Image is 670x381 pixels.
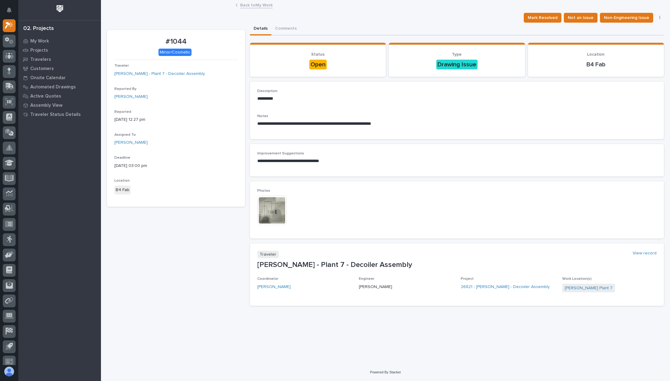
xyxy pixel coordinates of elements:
[114,186,131,194] div: B4 Fab
[3,365,16,378] button: users-avatar
[114,87,136,91] span: Reported By
[30,39,49,44] p: My Work
[18,101,101,110] a: Assembly View
[535,61,657,68] p: B4 Fab
[8,7,16,17] div: Notifications
[114,110,131,114] span: Reported
[114,139,148,146] a: [PERSON_NAME]
[18,110,101,119] a: Traveler Status Details
[114,71,205,77] a: [PERSON_NAME] - Plant 7 - Decoiler Assembly
[359,277,374,281] span: Engineer
[309,60,327,69] div: Open
[250,23,271,35] button: Details
[18,91,101,101] a: Active Quotes
[114,94,148,100] a: [PERSON_NAME]
[30,75,66,81] p: Onsite Calendar
[587,52,605,57] span: Location
[18,55,101,64] a: Travelers
[30,84,76,90] p: Automated Drawings
[3,4,16,17] button: Notifications
[114,117,238,123] p: [DATE] 12:27 pm
[528,14,557,21] span: Mark Resolved
[436,60,478,69] div: Drawing Issue
[30,66,54,72] p: Customers
[54,3,65,14] img: Workspace Logo
[23,25,54,32] div: 02. Projects
[114,133,136,137] span: Assigned To
[452,52,462,57] span: Type
[600,13,653,23] button: Non-Engineering Issue
[461,277,474,281] span: Project
[158,49,192,56] div: Minor/Cosmetic
[524,13,561,23] button: Mark Resolved
[461,284,550,290] a: 26821 - [PERSON_NAME] - Decoiler Assembly
[18,73,101,82] a: Onsite Calendar
[565,285,612,291] a: [PERSON_NAME] Plant 7
[18,64,101,73] a: Customers
[30,48,48,53] p: Projects
[240,1,273,8] a: Back toMy Work
[114,156,130,160] span: Deadline
[604,14,649,21] span: Non-Engineering Issue
[564,13,597,23] button: Not an Issue
[30,57,51,62] p: Travelers
[257,277,278,281] span: Coordinator
[311,52,325,57] span: Status
[30,112,81,117] p: Traveler Status Details
[114,163,238,169] p: [DATE] 03:00 pm
[257,114,268,118] span: Notes
[114,37,238,46] p: #1044
[370,370,401,374] a: Powered By Stacker
[114,64,129,68] span: Traveler
[257,189,270,193] span: Photos
[257,251,279,258] p: Traveler
[257,284,291,290] a: [PERSON_NAME]
[18,46,101,55] a: Projects
[257,261,657,269] p: [PERSON_NAME] - Plant 7 - Decoiler Assembly
[257,89,277,93] span: Description
[271,23,300,35] button: Comments
[30,94,61,99] p: Active Quotes
[633,251,657,256] a: View record
[562,277,592,281] span: Work Location(s)
[18,82,101,91] a: Automated Drawings
[114,179,130,183] span: Location
[18,36,101,46] a: My Work
[568,14,594,21] span: Not an Issue
[359,284,453,290] p: [PERSON_NAME]
[257,152,304,155] span: Improvement Suggestions
[30,103,62,108] p: Assembly View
